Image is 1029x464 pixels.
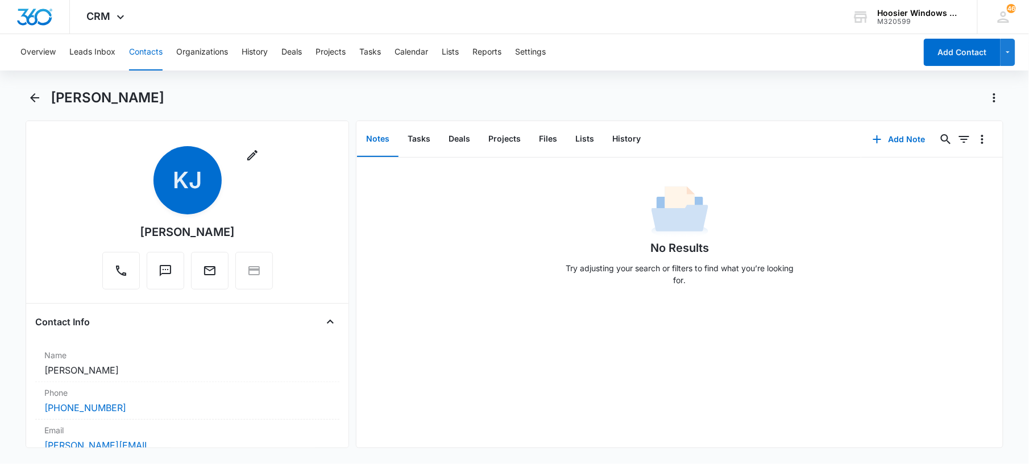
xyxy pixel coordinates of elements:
[44,438,158,452] a: [PERSON_NAME][EMAIL_ADDRESS][DOMAIN_NAME]
[515,34,546,71] button: Settings
[861,126,937,153] button: Add Note
[51,89,164,106] h1: [PERSON_NAME]
[985,89,1003,107] button: Actions
[44,349,330,361] label: Name
[147,270,184,279] a: Text
[242,34,268,71] button: History
[395,34,428,71] button: Calendar
[442,34,459,71] button: Lists
[924,39,1001,66] button: Add Contact
[87,10,111,22] span: CRM
[479,122,530,157] button: Projects
[955,130,973,148] button: Filters
[281,34,302,71] button: Deals
[69,34,115,71] button: Leads Inbox
[1007,4,1016,13] span: 46
[878,9,961,18] div: account name
[1007,4,1016,13] div: notifications count
[176,34,228,71] button: Organizations
[102,252,140,289] button: Call
[129,34,163,71] button: Contacts
[878,18,961,26] div: account id
[561,262,799,286] p: Try adjusting your search or filters to find what you’re looking for.
[472,34,501,71] button: Reports
[316,34,346,71] button: Projects
[359,34,381,71] button: Tasks
[35,420,339,457] div: Email[PERSON_NAME][EMAIL_ADDRESS][DOMAIN_NAME]
[35,345,339,382] div: Name[PERSON_NAME]
[153,146,222,214] span: KJ
[603,122,650,157] button: History
[44,401,126,415] a: [PHONE_NUMBER]
[44,424,330,436] label: Email
[321,313,339,331] button: Close
[652,183,708,239] img: No Data
[937,130,955,148] button: Search...
[35,315,90,329] h4: Contact Info
[191,252,229,289] button: Email
[973,130,991,148] button: Overflow Menu
[102,270,140,279] a: Call
[20,34,56,71] button: Overview
[140,223,235,241] div: [PERSON_NAME]
[44,363,330,377] dd: [PERSON_NAME]
[530,122,566,157] button: Files
[35,382,339,420] div: Phone[PHONE_NUMBER]
[147,252,184,289] button: Text
[44,387,330,399] label: Phone
[191,270,229,279] a: Email
[650,239,709,256] h1: No Results
[26,89,43,107] button: Back
[439,122,479,157] button: Deals
[357,122,399,157] button: Notes
[399,122,439,157] button: Tasks
[566,122,603,157] button: Lists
